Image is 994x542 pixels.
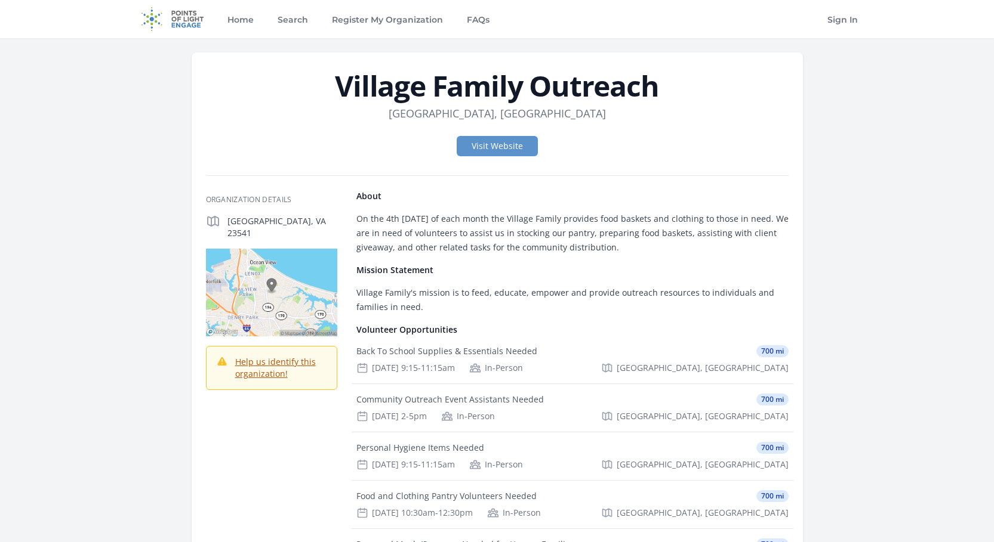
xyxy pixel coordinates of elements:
div: Community Outreach Event Assistants Needed [356,394,544,405]
div: [DATE] 9:15-11:15am [356,362,455,374]
div: In-Person [441,410,495,422]
p: Village Family's mission is to feed, educate, empower and provide outreach resources to individua... [356,286,789,314]
a: Back To School Supplies & Essentials Needed 700 mi [DATE] 9:15-11:15am In-Person [GEOGRAPHIC_DATA... [352,336,793,383]
div: In-Person [487,507,541,519]
a: Visit Website [457,136,538,156]
div: Personal Hygiene Items Needed [356,442,484,454]
div: Food and Clothing Pantry Volunteers Needed [356,490,537,502]
div: In-Person [469,459,523,470]
p: [GEOGRAPHIC_DATA], VA 23541 [227,215,337,239]
a: Food and Clothing Pantry Volunteers Needed 700 mi [DATE] 10:30am-12:30pm In-Person [GEOGRAPHIC_DA... [352,481,793,528]
span: [GEOGRAPHIC_DATA], [GEOGRAPHIC_DATA] [617,507,789,519]
dd: [GEOGRAPHIC_DATA], [GEOGRAPHIC_DATA] [389,105,606,122]
a: Personal Hygiene Items Needed 700 mi [DATE] 9:15-11:15am In-Person [GEOGRAPHIC_DATA], [GEOGRAPHIC... [352,432,793,480]
span: 700 mi [756,490,789,502]
div: Back To School Supplies & Essentials Needed [356,345,537,357]
span: [GEOGRAPHIC_DATA], [GEOGRAPHIC_DATA] [617,459,789,470]
img: Map [206,249,337,336]
span: [GEOGRAPHIC_DATA], [GEOGRAPHIC_DATA] [617,362,789,374]
div: [DATE] 9:15-11:15am [356,459,455,470]
a: Community Outreach Event Assistants Needed 700 mi [DATE] 2-5pm In-Person [GEOGRAPHIC_DATA], [GEOG... [352,384,793,432]
div: In-Person [469,362,523,374]
span: 700 mi [756,394,789,405]
div: [DATE] 2-5pm [356,410,427,422]
span: 700 mi [756,345,789,357]
h4: About [356,190,789,202]
a: Help us identify this organization! [235,356,316,379]
p: On the 4th [DATE] of each month the Village Family provides food baskets and clothing to those in... [356,212,789,255]
h1: Village Family Outreach [206,72,789,100]
div: [DATE] 10:30am-12:30pm [356,507,473,519]
h4: Mission Statement [356,264,789,276]
span: 700 mi [756,442,789,454]
h4: Volunteer Opportunities [356,324,789,336]
h3: Organization Details [206,195,337,205]
span: [GEOGRAPHIC_DATA], [GEOGRAPHIC_DATA] [617,410,789,422]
